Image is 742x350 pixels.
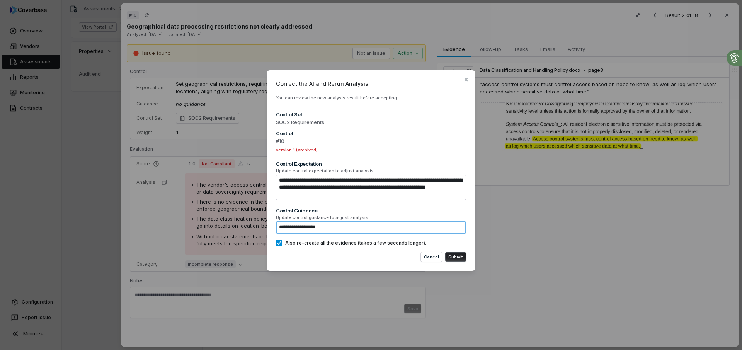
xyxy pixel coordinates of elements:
span: You can review the new analysis result before accepting. [276,95,398,100]
span: version 1 (archived) [276,147,318,153]
div: Control Set [276,111,466,118]
button: Cancel [421,252,442,262]
button: Also re-create all the evidence (takes a few seconds longer). [276,240,282,246]
div: Control Guidance [276,207,466,214]
span: SOC2 Requirements [276,119,466,126]
div: Control Expectation [276,160,466,167]
div: Control [276,130,466,137]
span: Update control expectation to adjust analysis [276,168,466,174]
span: #10 [276,138,466,145]
span: Correct the AI and Rerun Analysis [276,80,466,88]
span: Update control guidance to adjust analysis [276,215,466,221]
button: Submit [445,252,466,262]
span: Also re-create all the evidence (takes a few seconds longer). [285,240,426,246]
